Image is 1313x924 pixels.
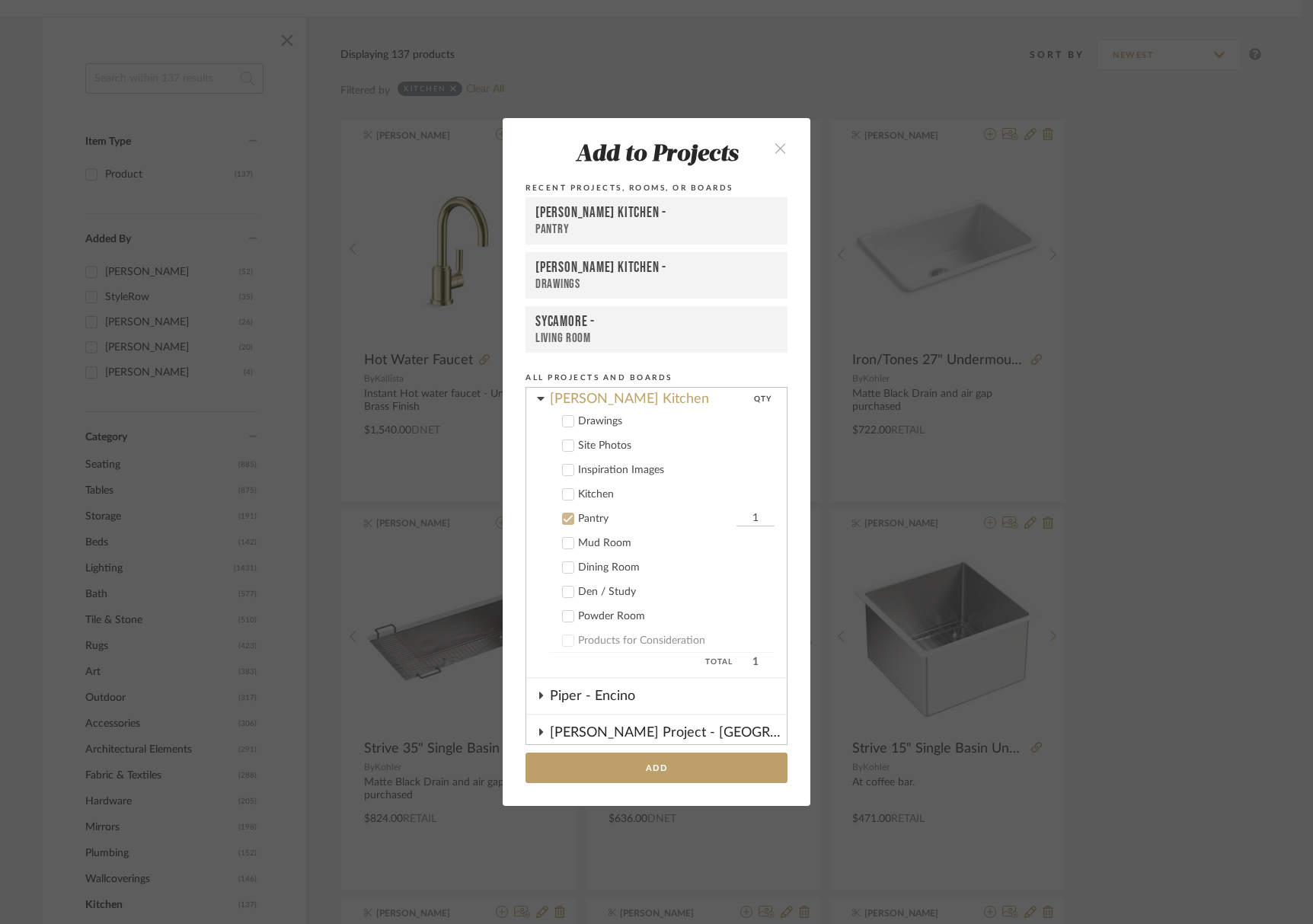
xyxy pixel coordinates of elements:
[550,382,754,408] div: [PERSON_NAME] Kitchen
[754,382,772,408] div: QTY
[578,464,775,477] div: Inspiration Images
[535,277,778,292] div: Drawings
[578,561,775,574] div: Dining Room
[578,488,775,501] div: Kitchen
[550,715,787,750] div: [PERSON_NAME] Project - [GEOGRAPHIC_DATA]
[578,610,775,623] div: Powder Room
[736,653,775,671] span: 1
[535,259,778,277] div: [PERSON_NAME] Kitchen -
[578,635,775,647] div: Products for Consideration
[758,132,803,163] button: close
[736,511,775,526] input: Pantry
[578,586,775,599] div: Den / Study
[578,415,775,428] div: Drawings
[535,222,778,238] div: Pantry
[526,753,787,784] button: Add
[550,679,787,714] div: Piper - Encino
[535,313,778,331] div: Sycamore -
[549,653,733,671] span: Total
[526,142,787,168] div: Add to Projects
[578,513,733,526] div: Pantry
[526,371,787,385] div: All Projects and Boards
[535,204,778,222] div: [PERSON_NAME] Kitchen -
[526,181,787,195] div: Recent Projects, Rooms, or Boards
[578,440,775,452] div: Site Photos
[578,537,775,550] div: Mud Room
[535,331,778,346] div: Living Room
